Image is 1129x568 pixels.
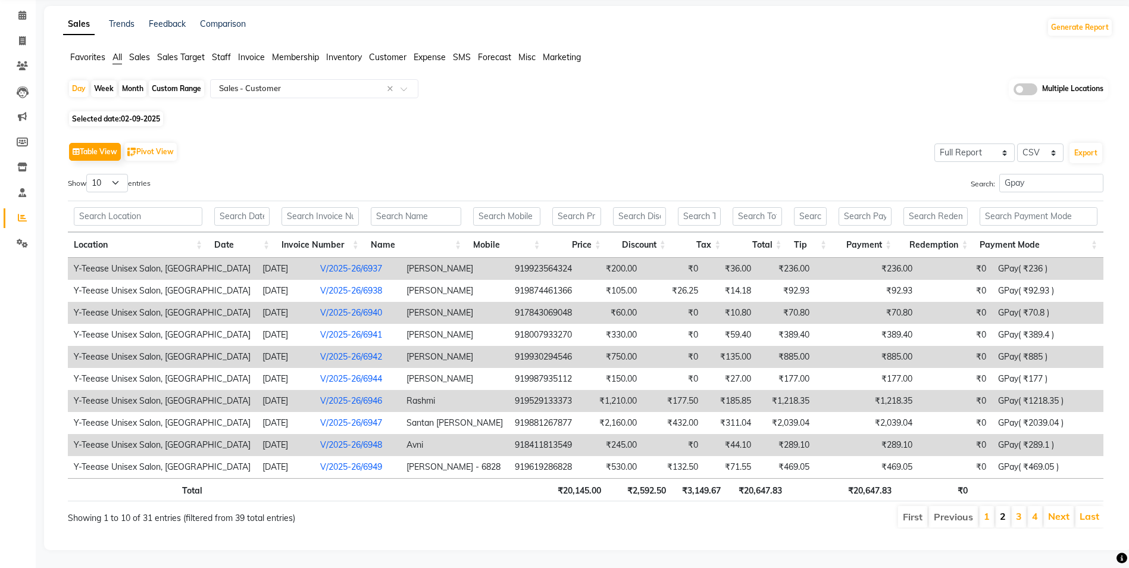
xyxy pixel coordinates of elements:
span: Favorites [70,52,105,63]
td: ₹2,039.04 [856,412,918,434]
td: [PERSON_NAME] [401,302,509,324]
td: ₹1,218.35 [856,390,918,412]
input: Search Invoice Number [282,207,359,226]
span: Misc [518,52,536,63]
a: V/2025-26/6949 [320,461,382,472]
td: ₹92.93 [856,280,918,302]
td: Y-Teease Unisex Salon, [GEOGRAPHIC_DATA] [68,346,257,368]
td: ₹236.00 [856,258,918,280]
td: ₹0 [643,434,704,456]
td: ₹311.04 [704,412,757,434]
a: Sales [63,14,95,35]
td: ₹185.85 [704,390,757,412]
td: Y-Teease Unisex Salon, [GEOGRAPHIC_DATA] [68,258,257,280]
input: Search Discount [613,207,666,226]
th: Price: activate to sort column ascending [546,232,607,258]
th: Payment: activate to sort column ascending [833,232,897,258]
span: Staff [212,52,231,63]
td: Y-Teease Unisex Salon, [GEOGRAPHIC_DATA] [68,412,257,434]
th: Mobile: activate to sort column ascending [467,232,546,258]
input: Search Name [371,207,461,226]
td: 919874461366 [509,280,584,302]
input: Search Tax [678,207,721,226]
div: Custom Range [149,80,204,97]
span: Membership [272,52,319,63]
a: V/2025-26/6942 [320,351,382,362]
th: Location: activate to sort column ascending [68,232,208,258]
td: ₹389.40 [856,324,918,346]
a: V/2025-26/6947 [320,417,382,428]
td: [DATE] [257,368,314,390]
td: ₹60.00 [584,302,642,324]
a: 3 [1016,510,1022,522]
input: Search Date [214,207,270,226]
td: ₹0 [643,302,704,324]
span: Multiple Locations [1042,83,1103,95]
td: ₹236.00 [757,258,815,280]
td: ₹36.00 [704,258,757,280]
td: GPay( ₹885 ) [992,346,1103,368]
td: 919529133373 [509,390,584,412]
td: ₹70.80 [856,302,918,324]
span: Sales [129,52,150,63]
td: GPay( ₹70.8 ) [992,302,1103,324]
td: ₹0 [918,456,992,478]
td: Y-Teease Unisex Salon, [GEOGRAPHIC_DATA] [68,456,257,478]
td: ₹0 [918,258,992,280]
th: Total [68,478,208,501]
td: ₹0 [643,324,704,346]
th: Tip: activate to sort column ascending [788,232,833,258]
td: ₹177.00 [856,368,918,390]
td: ₹0 [643,258,704,280]
td: ₹0 [918,368,992,390]
td: ₹0 [918,390,992,412]
td: 919923564324 [509,258,584,280]
span: All [112,52,122,63]
td: ₹27.00 [704,368,757,390]
div: Showing 1 to 10 of 31 entries (filtered from 39 total entries) [68,505,489,525]
td: ₹105.00 [584,280,642,302]
th: ₹20,647.83 [727,478,787,501]
a: 4 [1032,510,1038,522]
input: Search Location [74,207,202,226]
td: ₹59.40 [704,324,757,346]
a: V/2025-26/6941 [320,329,382,340]
td: ₹432.00 [643,412,704,434]
td: ₹0 [918,434,992,456]
td: ₹469.05 [856,456,918,478]
label: Show entries [68,174,151,192]
a: 1 [984,510,990,522]
td: [PERSON_NAME] [401,324,509,346]
button: Table View [69,143,121,161]
span: 02-09-2025 [121,114,160,123]
td: GPay( ₹469.05 ) [992,456,1103,478]
input: Search Payment [839,207,892,226]
th: ₹20,145.00 [546,478,607,501]
td: Y-Teease Unisex Salon, [GEOGRAPHIC_DATA] [68,434,257,456]
th: ₹3,149.67 [672,478,727,501]
td: ₹44.10 [704,434,757,456]
td: [PERSON_NAME] [401,346,509,368]
th: Date: activate to sort column ascending [208,232,276,258]
td: ₹132.50 [643,456,704,478]
a: Comparison [200,18,246,29]
td: ₹0 [643,346,704,368]
td: Avni [401,434,509,456]
th: Invoice Number: activate to sort column ascending [276,232,365,258]
td: ₹885.00 [856,346,918,368]
td: ₹0 [643,368,704,390]
td: ₹389.40 [757,324,815,346]
td: GPay( ₹177 ) [992,368,1103,390]
div: Day [69,80,89,97]
span: Marketing [543,52,581,63]
th: ₹0 [897,478,974,501]
a: Feedback [149,18,186,29]
th: Tax: activate to sort column ascending [672,232,727,258]
td: GPay( ₹2039.04 ) [992,412,1103,434]
td: ₹1,218.35 [757,390,815,412]
td: [DATE] [257,324,314,346]
td: [PERSON_NAME] [401,258,509,280]
td: GPay( ₹236 ) [992,258,1103,280]
td: ₹26.25 [643,280,704,302]
label: Search: [971,174,1103,192]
